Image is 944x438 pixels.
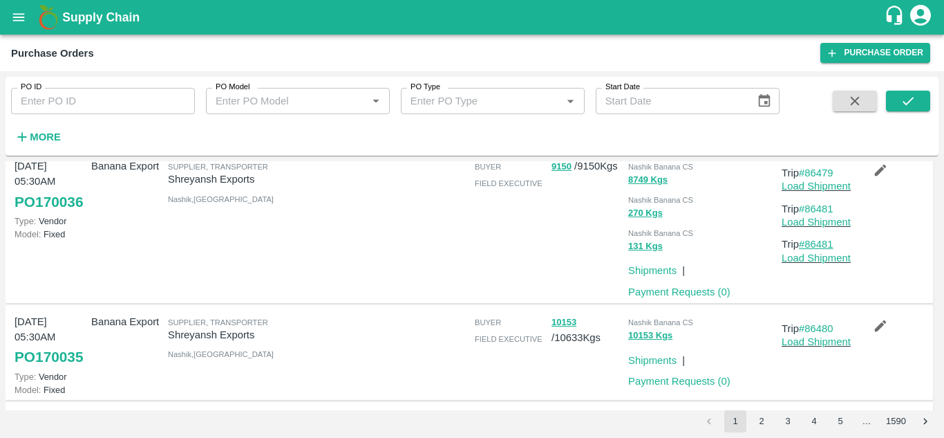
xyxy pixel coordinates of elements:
[782,201,853,217] p: Trip
[628,318,693,327] span: Nashik Banana CS
[751,410,773,432] button: Go to page 2
[628,286,730,298] a: Payment Requests (0)
[551,158,623,174] p: / 9150 Kgs
[605,82,640,93] label: Start Date
[782,217,851,228] a: Load Shipment
[628,376,730,387] a: Payment Requests (0)
[15,370,86,383] p: Vendor
[475,163,501,171] span: buyer
[168,318,268,327] span: Supplier, Transporter
[475,318,501,327] span: buyer
[15,158,86,190] p: [DATE] 05:30AM
[11,125,64,149] button: More
[628,328,672,344] button: 10153 Kgs
[367,92,385,110] button: Open
[799,203,833,215] a: #86481
[799,239,833,250] a: #86481
[11,88,195,114] input: Enter PO ID
[168,350,274,358] span: Nashik , [GEOGRAPHIC_DATA]
[11,44,94,62] div: Purchase Orders
[21,82,41,93] label: PO ID
[168,163,268,171] span: Supplier, Transporter
[724,410,746,432] button: page 1
[475,335,542,343] span: field executive
[782,253,851,264] a: Load Shipment
[628,163,693,171] span: Nashik Banana CS
[561,92,579,110] button: Open
[15,372,36,382] span: Type:
[35,3,62,31] img: logo
[410,82,440,93] label: PO Type
[62,10,140,24] b: Supply Chain
[15,229,41,239] span: Model:
[62,8,884,27] a: Supply Chain
[91,314,162,329] p: Banana Export
[15,345,83,369] a: PO170035
[551,315,576,331] button: 10153
[799,323,833,334] a: #86480
[628,172,668,188] button: 8749 Kgs
[803,410,825,432] button: Go to page 4
[15,383,86,396] p: Fixed
[628,229,693,237] span: Nashik Banana CS
[168,195,274,203] span: Nashik , [GEOGRAPHIC_DATA]
[782,165,853,181] p: Trip
[3,1,35,33] button: open drawer
[628,265,677,276] a: Shipments
[908,3,933,32] div: account of current user
[856,415,878,428] div: …
[751,88,777,114] button: Choose date
[782,237,853,252] p: Trip
[782,321,853,336] p: Trip
[210,92,363,110] input: Enter PO Model
[829,410,851,432] button: Go to page 5
[782,336,851,347] a: Load Shipment
[628,355,677,366] a: Shipments
[15,228,86,241] p: Fixed
[405,92,558,110] input: Enter PO Type
[216,82,250,93] label: PO Model
[551,314,623,346] p: / 10633 Kgs
[15,215,86,228] p: Vendor
[475,179,542,188] span: field executive
[777,410,799,432] button: Go to page 3
[882,410,910,432] button: Go to page 1590
[799,167,833,179] a: #86479
[677,257,685,278] div: |
[551,159,572,175] button: 9150
[914,410,936,432] button: Go to next page
[628,196,693,204] span: Nashik Banana CS
[782,181,851,192] a: Load Shipment
[696,410,938,432] nav: pagination navigation
[820,43,930,63] a: Purchase Order
[596,88,746,114] input: Start Date
[628,206,663,221] button: 270 Kgs
[91,158,162,174] p: Banana Export
[15,385,41,395] span: Model:
[677,347,685,368] div: |
[30,131,61,143] strong: More
[15,190,83,215] a: PO170036
[884,5,908,30] div: customer-support
[15,314,86,345] p: [DATE] 05:30AM
[168,172,316,187] p: Shreyansh Exports
[628,239,663,255] button: 131 Kgs
[15,216,36,226] span: Type:
[168,327,316,343] p: Shreyansh Exports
